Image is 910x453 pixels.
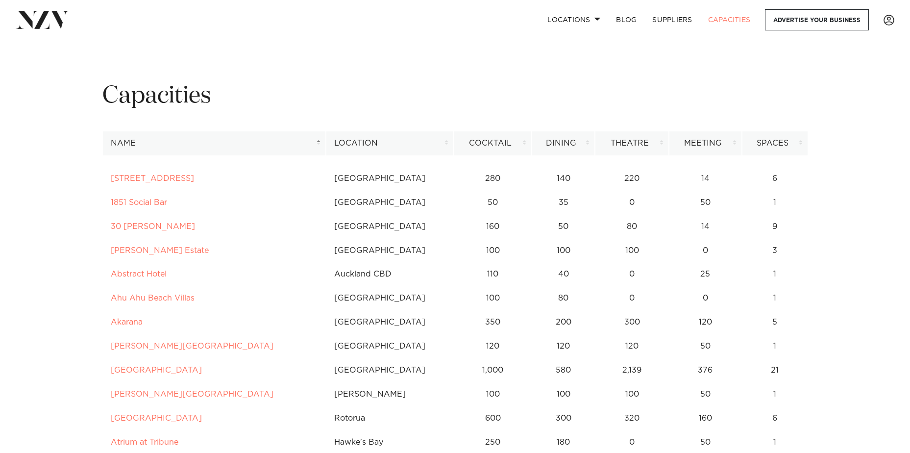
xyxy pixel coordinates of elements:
td: 120 [595,334,669,358]
a: [PERSON_NAME] Estate [111,247,209,254]
a: Abstract Hotel [111,270,167,278]
td: 1 [742,286,808,310]
a: 30 [PERSON_NAME] [111,223,195,230]
td: 80 [532,286,595,310]
td: 1 [742,334,808,358]
a: BLOG [608,9,644,30]
td: 120 [669,310,742,334]
td: 1 [742,262,808,286]
td: 140 [532,167,595,191]
td: [GEOGRAPHIC_DATA] [326,239,454,263]
th: Location: activate to sort column ascending [326,131,454,155]
td: Auckland CBD [326,262,454,286]
td: 0 [595,262,669,286]
img: nzv-logo.png [16,11,69,28]
a: [STREET_ADDRESS] [111,175,194,182]
td: 160 [669,406,742,430]
td: 0 [595,286,669,310]
th: Meeting: activate to sort column ascending [669,131,742,155]
td: 14 [669,215,742,239]
th: Spaces: activate to sort column ascending [742,131,808,155]
td: 220 [595,167,669,191]
td: 1,000 [454,358,532,382]
td: 100 [454,239,532,263]
td: 110 [454,262,532,286]
a: [GEOGRAPHIC_DATA] [111,366,202,374]
td: 280 [454,167,532,191]
td: [GEOGRAPHIC_DATA] [326,334,454,358]
td: 6 [742,406,808,430]
a: [PERSON_NAME][GEOGRAPHIC_DATA] [111,390,273,398]
td: 0 [669,286,742,310]
td: 300 [532,406,595,430]
td: Rotorua [326,406,454,430]
td: 80 [595,215,669,239]
td: 580 [532,358,595,382]
td: [GEOGRAPHIC_DATA] [326,358,454,382]
td: 300 [595,310,669,334]
td: 3 [742,239,808,263]
td: 100 [595,382,669,406]
a: Locations [540,9,608,30]
td: 120 [454,334,532,358]
td: 50 [669,334,742,358]
td: 6 [742,167,808,191]
td: 9 [742,215,808,239]
th: Cocktail: activate to sort column ascending [454,131,532,155]
td: 0 [669,239,742,263]
a: Atrium at Tribune [111,438,178,446]
td: 160 [454,215,532,239]
td: 50 [532,215,595,239]
td: 50 [669,191,742,215]
td: 320 [595,406,669,430]
td: 0 [595,191,669,215]
a: Capacities [700,9,759,30]
td: 350 [454,310,532,334]
td: 1 [742,191,808,215]
td: 200 [532,310,595,334]
td: 5 [742,310,808,334]
td: 1 [742,382,808,406]
th: Theatre: activate to sort column ascending [595,131,669,155]
td: 50 [669,382,742,406]
a: Akarana [111,318,143,326]
td: 100 [595,239,669,263]
td: [GEOGRAPHIC_DATA] [326,191,454,215]
td: 21 [742,358,808,382]
td: 40 [532,262,595,286]
td: 14 [669,167,742,191]
td: 376 [669,358,742,382]
td: 25 [669,262,742,286]
a: SUPPLIERS [644,9,700,30]
td: 35 [532,191,595,215]
td: 100 [532,239,595,263]
a: [GEOGRAPHIC_DATA] [111,414,202,422]
h1: Capacities [102,81,808,112]
a: Ahu Ahu Beach Villas [111,294,195,302]
a: Advertise your business [765,9,869,30]
td: 2,139 [595,358,669,382]
td: [GEOGRAPHIC_DATA] [326,286,454,310]
td: [GEOGRAPHIC_DATA] [326,310,454,334]
td: [PERSON_NAME] [326,382,454,406]
td: 600 [454,406,532,430]
td: 100 [532,382,595,406]
a: 1851 Social Bar [111,199,167,206]
td: [GEOGRAPHIC_DATA] [326,215,454,239]
td: 120 [532,334,595,358]
th: Name: activate to sort column descending [102,131,326,155]
td: 100 [454,286,532,310]
td: 100 [454,382,532,406]
td: 50 [454,191,532,215]
td: [GEOGRAPHIC_DATA] [326,167,454,191]
th: Dining: activate to sort column ascending [532,131,595,155]
a: [PERSON_NAME][GEOGRAPHIC_DATA] [111,342,273,350]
